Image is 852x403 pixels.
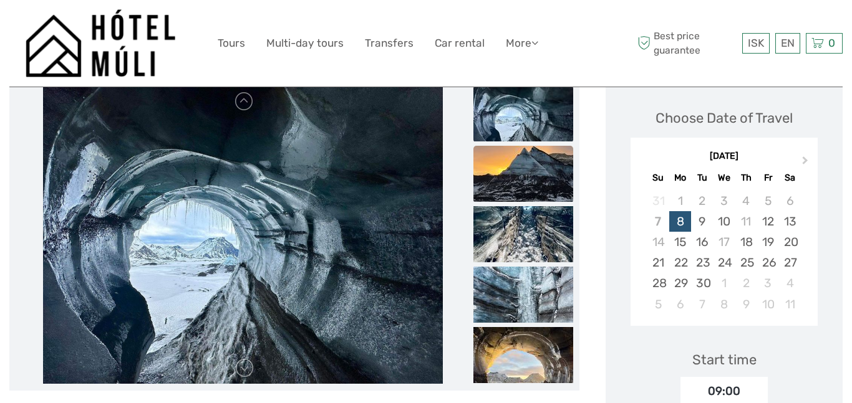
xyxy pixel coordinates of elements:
[506,34,538,52] a: More
[647,294,669,315] div: Choose Sunday, October 5th, 2025
[143,19,158,34] button: Open LiveChat chat widget
[826,37,837,49] span: 0
[365,34,414,52] a: Transfers
[691,169,713,186] div: Tu
[713,232,735,252] div: Not available Wednesday, September 17th, 2025
[473,85,573,141] img: a98b843d6d5147b89bba1e51fc74ca87_slider_thumbnail.jpeg
[757,232,779,252] div: Choose Friday, September 19th, 2025
[218,34,245,52] a: Tours
[779,294,801,315] div: Choose Saturday, October 11th, 2025
[473,327,573,383] img: af1fd493b5ca4cf2b8d1460802df317f_slider_thumbnail.jpeg
[26,9,176,77] img: 1276-09780d38-f550-4f2e-b773-0f2717b8e24e_logo_big.png
[735,211,757,232] div: Not available Thursday, September 11th, 2025
[669,211,691,232] div: Choose Monday, September 8th, 2025
[735,232,757,252] div: Choose Thursday, September 18th, 2025
[473,267,573,323] img: 6efa9739c2254b62bc3439e3dd3f51b0_slider_thumbnail.jpeg
[692,350,757,369] div: Start time
[691,252,713,273] div: Choose Tuesday, September 23rd, 2025
[757,191,779,211] div: Not available Friday, September 5th, 2025
[631,150,818,163] div: [DATE]
[713,169,735,186] div: We
[775,33,800,54] div: EN
[779,191,801,211] div: Not available Saturday, September 6th, 2025
[757,211,779,232] div: Choose Friday, September 12th, 2025
[669,252,691,273] div: Choose Monday, September 22nd, 2025
[713,191,735,211] div: Not available Wednesday, September 3rd, 2025
[669,294,691,315] div: Choose Monday, October 6th, 2025
[669,169,691,186] div: Mo
[779,273,801,293] div: Choose Saturday, October 4th, 2025
[713,252,735,273] div: Choose Wednesday, September 24th, 2025
[691,232,713,252] div: Choose Tuesday, September 16th, 2025
[779,232,801,252] div: Choose Saturday, September 20th, 2025
[748,37,764,49] span: ISK
[691,294,713,315] div: Choose Tuesday, October 7th, 2025
[757,273,779,293] div: Choose Friday, October 3rd, 2025
[43,85,442,384] img: a98b843d6d5147b89bba1e51fc74ca87_main_slider.jpeg
[691,273,713,293] div: Choose Tuesday, September 30th, 2025
[634,191,813,315] div: month 2025-09
[735,191,757,211] div: Not available Thursday, September 4th, 2025
[634,29,739,57] span: Best price guarantee
[17,22,141,32] p: We're away right now. Please check back later!
[435,34,485,52] a: Car rental
[656,108,793,128] div: Choose Date of Travel
[691,211,713,232] div: Choose Tuesday, September 9th, 2025
[669,191,691,211] div: Not available Monday, September 1st, 2025
[713,294,735,315] div: Choose Wednesday, October 8th, 2025
[266,34,344,52] a: Multi-day tours
[647,211,669,232] div: Not available Sunday, September 7th, 2025
[779,211,801,232] div: Choose Saturday, September 13th, 2025
[757,169,779,186] div: Fr
[735,273,757,293] div: Choose Thursday, October 2nd, 2025
[647,232,669,252] div: Not available Sunday, September 14th, 2025
[669,232,691,252] div: Choose Monday, September 15th, 2025
[779,169,801,186] div: Sa
[647,169,669,186] div: Su
[713,273,735,293] div: Choose Wednesday, October 1st, 2025
[779,252,801,273] div: Choose Saturday, September 27th, 2025
[757,294,779,315] div: Choose Friday, October 10th, 2025
[647,191,669,211] div: Not available Sunday, August 31st, 2025
[735,252,757,273] div: Choose Thursday, September 25th, 2025
[713,211,735,232] div: Choose Wednesday, September 10th, 2025
[796,153,816,173] button: Next Month
[473,146,573,202] img: c9c8b517d3c7494580d41304f458fd1b_slider_thumbnail.jpeg
[669,273,691,293] div: Choose Monday, September 29th, 2025
[735,294,757,315] div: Choose Thursday, October 9th, 2025
[735,169,757,186] div: Th
[647,252,669,273] div: Choose Sunday, September 21st, 2025
[757,252,779,273] div: Choose Friday, September 26th, 2025
[647,273,669,293] div: Choose Sunday, September 28th, 2025
[473,206,573,262] img: 1949abe0f39d47f2ba54dd4e66ea33a8_slider_thumbnail.jpeg
[691,191,713,211] div: Not available Tuesday, September 2nd, 2025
